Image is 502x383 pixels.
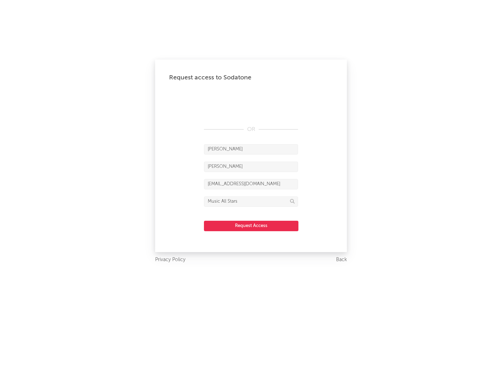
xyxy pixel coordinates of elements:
input: First Name [204,144,298,155]
input: Last Name [204,162,298,172]
a: Privacy Policy [155,256,185,264]
input: Division [204,196,298,207]
input: Email [204,179,298,189]
div: OR [204,125,298,134]
button: Request Access [204,221,298,231]
div: Request access to Sodatone [169,73,333,82]
a: Back [336,256,347,264]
